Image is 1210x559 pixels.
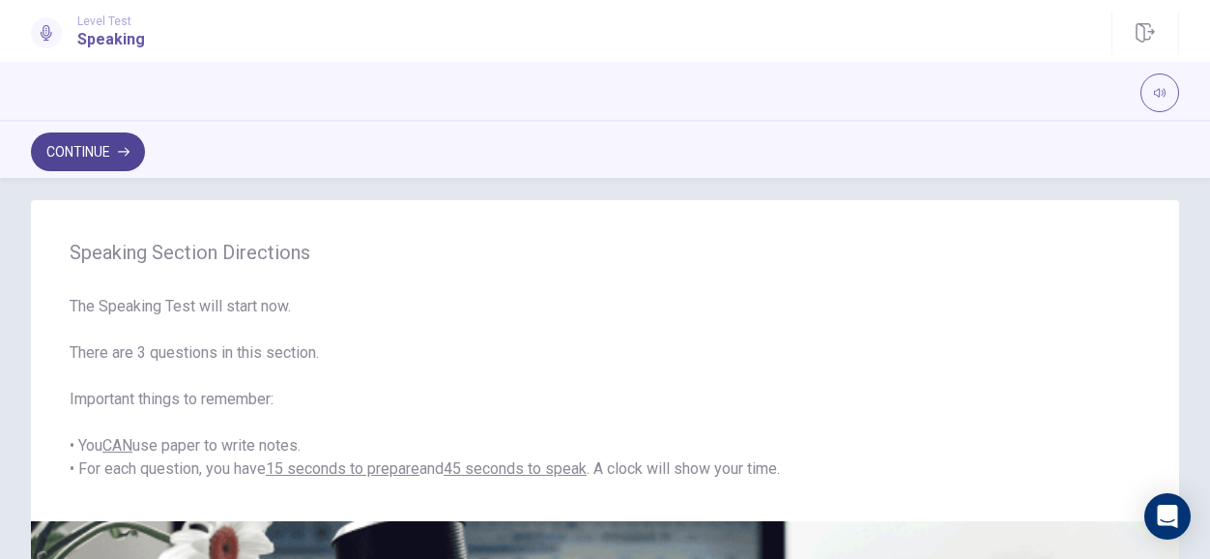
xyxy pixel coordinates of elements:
[70,295,1140,481] span: The Speaking Test will start now. There are 3 questions in this section. Important things to reme...
[444,459,587,478] u: 45 seconds to speak
[31,132,145,171] button: Continue
[102,436,132,455] u: CAN
[77,28,145,51] h1: Speaking
[70,241,1140,264] span: Speaking Section Directions
[1144,493,1191,540] div: Open Intercom Messenger
[77,15,145,28] span: Level Test
[266,459,419,478] u: 15 seconds to prepare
